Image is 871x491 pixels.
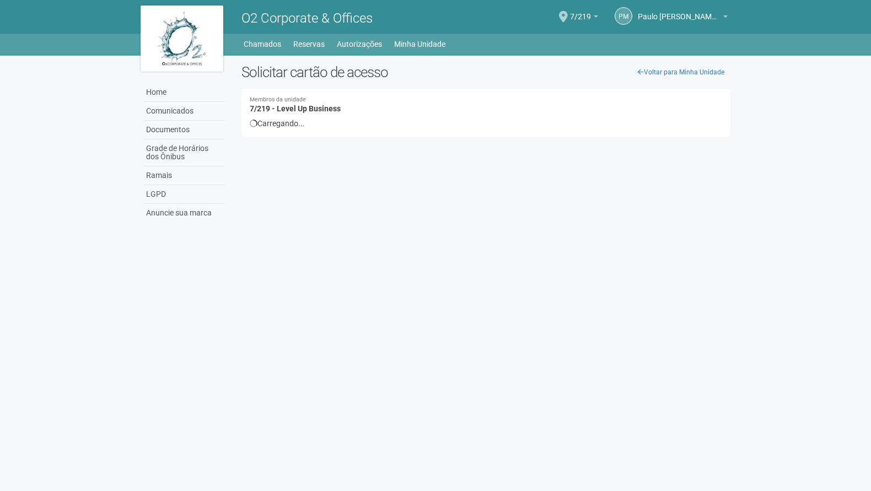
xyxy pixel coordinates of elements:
[250,118,722,128] div: Carregando...
[293,36,325,52] a: Reservas
[143,83,225,102] a: Home
[570,14,598,23] a: 7/219
[638,2,721,21] span: Paulo Mauricio Rodrigues Pinto
[143,139,225,166] a: Grade de Horários dos Ônibus
[143,204,225,222] a: Anuncie sua marca
[250,97,722,113] h4: 7/219 - Level Up Business
[143,185,225,204] a: LGPD
[241,64,730,80] h2: Solicitar cartão de acesso
[638,14,728,23] a: Paulo [PERSON_NAME] [PERSON_NAME]
[143,121,225,139] a: Documentos
[615,7,632,25] a: PM
[250,97,722,103] small: Membros da unidade
[143,102,225,121] a: Comunicados
[143,166,225,185] a: Ramais
[570,2,591,21] span: 7/219
[241,10,373,26] span: O2 Corporate & Offices
[394,36,445,52] a: Minha Unidade
[244,36,281,52] a: Chamados
[337,36,382,52] a: Autorizações
[632,64,730,80] a: Voltar para Minha Unidade
[141,6,223,72] img: logo.jpg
